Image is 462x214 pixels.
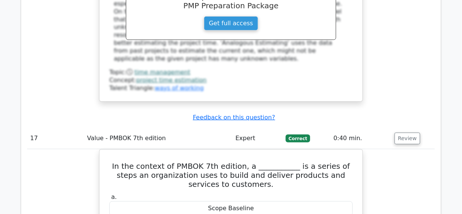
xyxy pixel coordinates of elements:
[330,128,392,149] td: 0:40 min.
[109,69,353,76] div: Topic:
[109,76,353,84] div: Concept:
[155,84,204,92] a: ways of working
[135,69,190,76] a: time management
[233,128,283,149] td: Expert
[84,128,233,149] td: Value - PMBOK 7th edition
[111,193,117,200] span: a.
[286,135,310,142] span: Correct
[395,133,420,144] button: Review
[204,16,258,31] a: Get full access
[136,76,207,84] a: project time estimation
[109,69,353,92] div: Talent Triangle:
[27,128,84,149] td: 17
[109,162,353,189] h5: In the context of PMBOK 7th edition, a ___________ is a series of steps an organization uses to b...
[193,114,275,121] a: Feedback on this question?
